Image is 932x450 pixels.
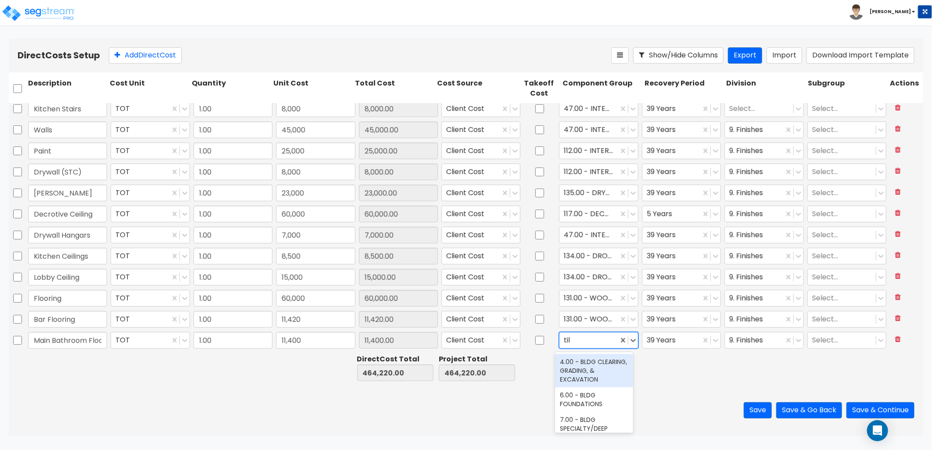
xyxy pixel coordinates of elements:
[441,269,520,286] div: Client Cost
[642,206,721,222] div: 5 Years
[354,77,435,100] div: Total Cost
[111,290,190,307] div: TOT
[357,354,434,364] div: Direct Cost Total
[111,269,190,286] div: TOT
[724,185,803,201] div: 9. Finishes
[561,77,642,100] div: Component Group
[724,227,803,243] div: 9. Finishes
[559,290,638,307] div: 131.00 - WOOD FLOORING
[111,248,190,264] div: TOT
[439,354,515,364] div: Project Total
[18,49,100,61] b: Direct Costs Setup
[890,269,906,284] button: Delete Row
[26,77,108,100] div: Description
[890,332,906,347] button: Delete Row
[888,77,923,100] div: Actions
[807,47,914,64] button: Download Import Template
[642,143,721,159] div: 39 Years
[890,206,906,221] button: Delete Row
[555,354,634,387] div: 4.00 - BLDG CLEARING, GRADING, & EXCAVATION
[633,47,724,64] button: Show/Hide Columns
[559,332,638,349] div: 131.00 - WOOD FLOORING
[111,227,190,243] div: TOT
[642,269,721,286] div: 39 Years
[724,269,803,286] div: 9. Finishes
[441,143,520,159] div: Client Cost
[435,77,517,100] div: Cost Source
[111,100,190,117] div: TOT
[441,185,520,201] div: Client Cost
[111,185,190,201] div: TOT
[559,206,638,222] div: 117.00 - DECORATIVE WAINSCOTING/PANELING
[555,387,634,412] div: 6.00 - BLDG FOUNDATIONS
[890,290,906,305] button: Delete Row
[559,269,638,286] div: 134.00 - DROP CEILING
[724,206,803,222] div: 9. Finishes
[890,311,906,326] button: Delete Row
[642,248,721,264] div: 39 Years
[441,164,520,180] div: Client Cost
[849,4,864,20] img: avatar.png
[111,164,190,180] div: TOT
[724,164,803,180] div: 9. Finishes
[890,143,906,158] button: Delete Row
[728,47,762,64] button: Export
[109,47,182,64] button: AddDirectCost
[890,164,906,179] button: Delete Row
[559,164,638,180] div: 112.00 - INTERIOR PAINT
[642,332,721,349] div: 39 Years
[111,206,190,222] div: TOT
[642,185,721,201] div: 39 Years
[890,227,906,242] button: Delete Row
[441,311,520,328] div: Client Cost
[111,143,190,159] div: TOT
[724,332,803,349] div: 9. Finishes
[111,332,190,349] div: TOT
[441,100,520,117] div: Client Cost
[724,121,803,138] div: 9. Finishes
[190,77,272,100] div: Quantity
[776,402,842,418] button: Save & Go Back
[611,47,629,64] button: Reorder Items
[642,311,721,328] div: 39 Years
[643,77,724,100] div: Recovery Period
[890,100,906,116] button: Delete Row
[559,227,638,243] div: 47.00 - INTERIOR DRYWALL PARTITIONS
[867,420,888,441] div: Open Intercom Messenger
[767,47,802,64] button: Import
[724,77,806,100] div: Division
[724,311,803,328] div: 9. Finishes
[642,227,721,243] div: 39 Years
[272,77,353,100] div: Unit Cost
[559,100,638,117] div: 47.00 - INTERIOR DRYWALL PARTITIONS
[642,290,721,307] div: 39 Years
[890,121,906,137] button: Delete Row
[642,121,721,138] div: 39 Years
[846,402,914,418] button: Save & Continue
[890,248,906,263] button: Delete Row
[724,290,803,307] div: 9. Finishes
[807,77,888,100] div: Subgroup
[441,290,520,307] div: Client Cost
[642,100,721,117] div: 39 Years
[559,121,638,138] div: 47.00 - INTERIOR DRYWALL PARTITIONS
[111,121,190,138] div: TOT
[724,248,803,264] div: 9. Finishes
[890,185,906,200] button: Delete Row
[441,332,520,349] div: Client Cost
[517,77,561,100] div: Takeoff Cost
[559,185,638,201] div: 135.00 - DRYWALL CEILING
[559,311,638,328] div: 131.00 - WOOD FLOORING
[441,121,520,138] div: Client Cost
[441,248,520,264] div: Client Cost
[559,143,638,159] div: 112.00 - INTERIOR PAINT
[108,77,190,100] div: Cost Unit
[441,206,520,222] div: Client Cost
[724,143,803,159] div: 9. Finishes
[559,248,638,264] div: 134.00 - DROP CEILING
[744,402,772,418] button: Save
[642,164,721,180] div: 39 Years
[111,311,190,328] div: TOT
[870,8,911,15] b: [PERSON_NAME]
[555,412,634,445] div: 7.00 - BLDG SPECIALTY/DEEP FOUNDATIONS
